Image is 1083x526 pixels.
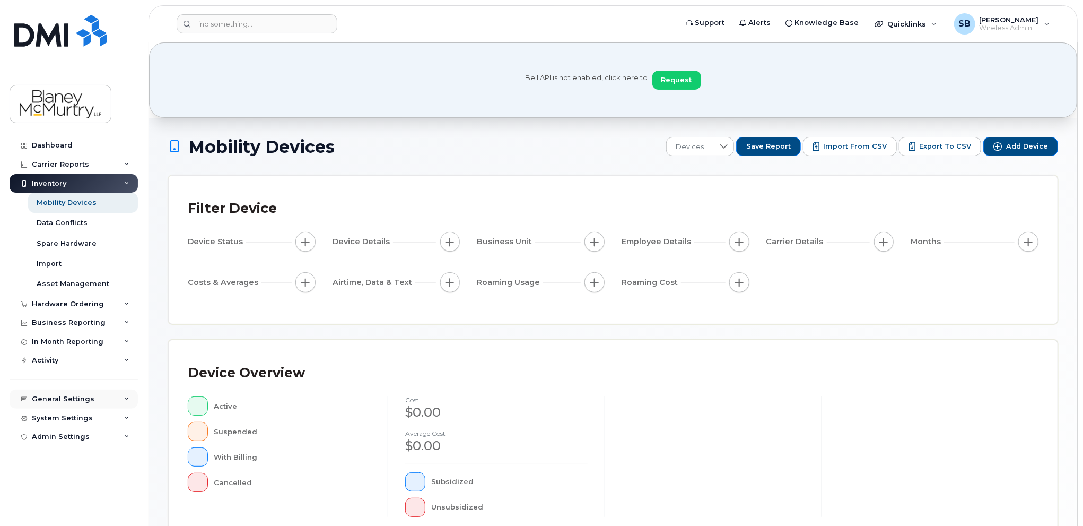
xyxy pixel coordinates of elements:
div: Cancelled [214,473,371,492]
h4: Average cost [405,430,588,437]
div: $0.00 [405,403,588,421]
span: Device Status [188,236,246,247]
span: Export to CSV [919,142,971,151]
h4: cost [405,396,588,403]
span: Business Unit [477,236,535,247]
span: Months [911,236,944,247]
span: Save Report [746,142,791,151]
span: Devices [667,137,714,157]
button: Export to CSV [899,137,981,156]
span: Device Details [333,236,393,247]
div: Subsidized [432,472,588,491]
button: Request [652,71,701,90]
span: Airtime, Data & Text [333,277,415,288]
button: Save Report [736,137,801,156]
div: Suspended [214,422,371,441]
div: Filter Device [188,195,277,222]
div: $0.00 [405,437,588,455]
span: Costs & Averages [188,277,261,288]
span: Request [661,75,692,85]
button: Add Device [983,137,1058,156]
div: With Billing [214,447,371,467]
span: Mobility Devices [188,137,335,156]
span: Carrier Details [766,236,827,247]
span: Roaming Cost [622,277,681,288]
div: Device Overview [188,359,305,387]
span: Import from CSV [823,142,887,151]
span: Add Device [1006,142,1048,151]
span: Bell API is not enabled, click here to [526,73,648,90]
span: Employee Details [622,236,694,247]
span: Roaming Usage [477,277,543,288]
div: Active [214,396,371,416]
button: Import from CSV [803,137,897,156]
div: Unsubsidized [432,498,588,517]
